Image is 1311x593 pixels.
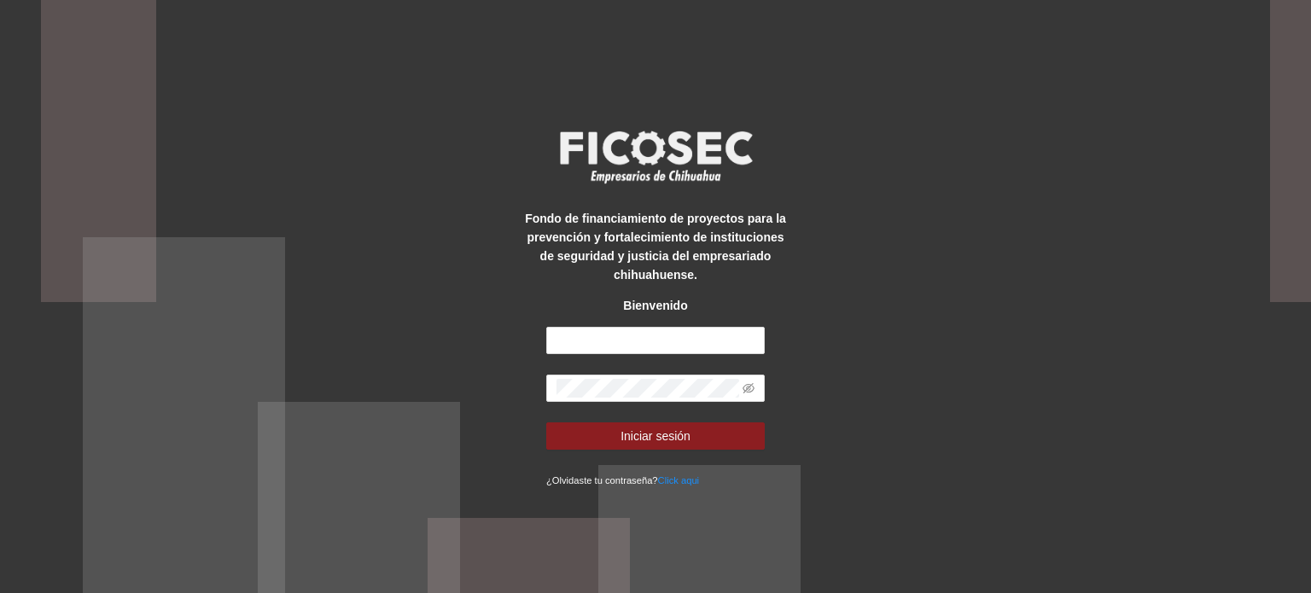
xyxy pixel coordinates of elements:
[546,422,765,450] button: Iniciar sesión
[623,299,687,312] strong: Bienvenido
[546,475,699,485] small: ¿Olvidaste tu contraseña?
[525,212,786,282] strong: Fondo de financiamiento de proyectos para la prevención y fortalecimiento de instituciones de seg...
[743,382,755,394] span: eye-invisible
[621,427,690,445] span: Iniciar sesión
[658,475,700,485] a: Click aqui
[549,125,762,189] img: logo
